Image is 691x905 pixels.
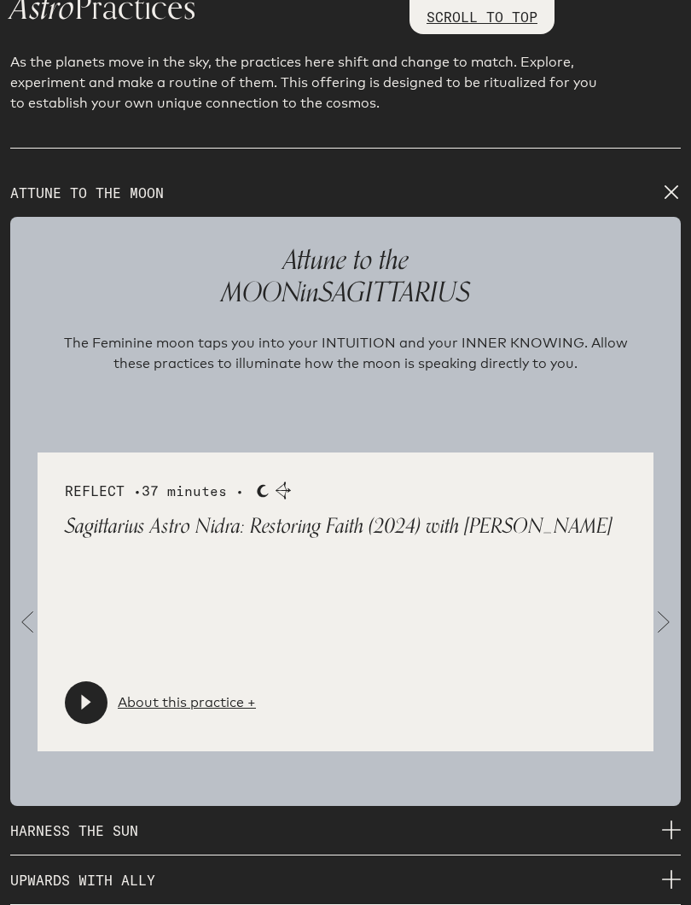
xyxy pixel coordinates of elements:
[283,238,409,283] span: Attune to the
[300,271,319,315] span: in
[10,169,681,217] p: ATTUNE TO THE MOON
[118,692,256,713] a: About this practice +
[44,333,647,418] p: The Feminine moon taps you into your INTUITION and your INNER KNOWING. Allow these practices to i...
[38,244,653,326] p: MOON SAGITTARIUS
[65,515,626,540] p: Sagittarius Astro Nidra: Restoring Faith (2024) with [PERSON_NAME]
[10,25,607,114] p: As the planets move in the sky, the practices here shift and change to match. Explore, experiment...
[10,807,681,855] p: HARNESS THE SUN
[65,480,626,501] div: REFLECT •
[142,482,244,499] span: 37 minutes •
[10,856,681,905] p: UPWARDS WITH ALLY
[427,7,537,27] p: SCROLL TO TOP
